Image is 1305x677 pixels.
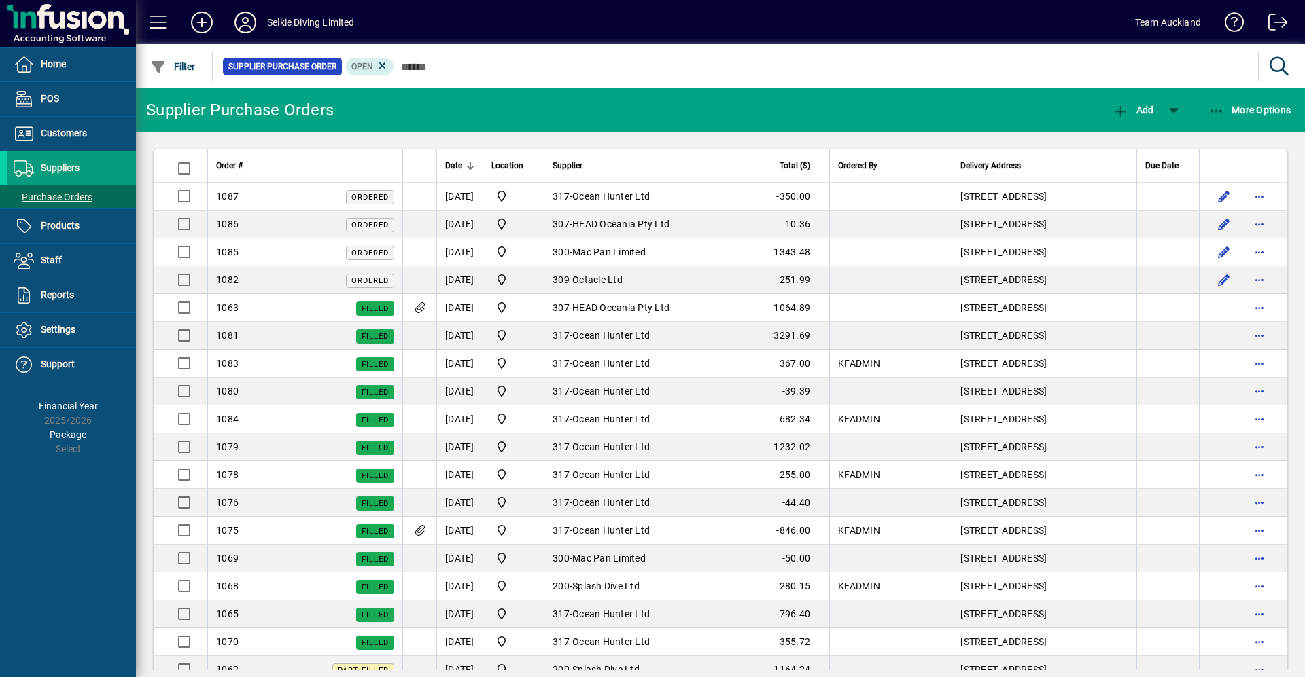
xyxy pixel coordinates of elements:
td: [STREET_ADDRESS] [952,461,1136,489]
td: [DATE] [436,433,483,461]
td: [DATE] [436,600,483,628]
td: -846.00 [748,517,829,545]
span: Ordered By [838,158,877,173]
span: 1083 [216,358,239,369]
span: Ocean Hunter Ltd [572,636,650,647]
span: Mac Pan Limited [572,246,646,257]
span: Ocean Hunter Ltd [572,441,650,452]
button: More options [1249,297,1270,318]
span: Filled [362,555,389,564]
td: - [544,572,748,600]
span: Financial Year [39,401,98,411]
a: POS [7,82,136,116]
span: Shop [491,439,536,455]
span: Ordered [351,249,389,257]
span: 317 [553,608,570,619]
span: Shop [491,327,536,344]
td: - [544,378,748,405]
span: Shop [491,466,536,483]
span: Ocean Hunter Ltd [572,358,650,369]
span: Home [41,58,66,69]
span: Purchase Orders [14,191,92,202]
span: Filled [362,638,389,647]
span: Filled [362,527,389,536]
span: 1063 [216,302,239,313]
span: 317 [553,358,570,369]
span: Ocean Hunter Ltd [572,525,650,536]
td: -350.00 [748,183,829,211]
button: More options [1249,185,1270,207]
button: Profile [224,10,267,35]
td: [DATE] [436,266,483,294]
a: Settings [7,313,136,347]
td: [DATE] [436,211,483,238]
span: Due Date [1145,158,1179,173]
button: Edit [1213,213,1235,235]
button: Edit [1213,185,1235,207]
td: [DATE] [436,489,483,517]
span: Shop [491,244,536,260]
td: 10.36 [748,211,829,238]
span: 300 [553,246,570,257]
a: Logout [1258,3,1288,47]
span: 317 [553,525,570,536]
td: [STREET_ADDRESS] [952,628,1136,656]
span: Shop [491,272,536,288]
span: More Options [1208,105,1291,115]
td: [DATE] [436,183,483,211]
td: - [544,489,748,517]
div: Ordered By [838,158,943,173]
span: Filled [362,471,389,480]
td: - [544,628,748,656]
td: -50.00 [748,545,829,572]
span: 317 [553,414,570,424]
span: Settings [41,324,75,335]
span: Ordered [351,221,389,230]
td: -44.40 [748,489,829,517]
span: 1082 [216,274,239,285]
span: Ocean Hunter Ltd [572,191,650,202]
span: KFADMIN [838,525,880,536]
a: Customers [7,117,136,151]
td: - [544,294,748,322]
button: More options [1249,380,1270,402]
span: Filled [362,499,389,508]
span: 317 [553,441,570,452]
td: [STREET_ADDRESS] [952,350,1136,378]
td: [DATE] [436,238,483,266]
span: KFADMIN [838,358,880,369]
span: 307 [553,219,570,230]
span: 1076 [216,497,239,508]
a: Support [7,348,136,382]
span: Shop [491,188,536,204]
td: [STREET_ADDRESS] [952,322,1136,350]
button: More options [1249,492,1270,513]
span: Shop [491,550,536,566]
td: [DATE] [436,322,483,350]
div: Date [445,158,474,173]
mat-chip: Completion Status: Open [346,58,394,75]
div: Supplier [553,158,739,173]
td: [DATE] [436,350,483,378]
td: [STREET_ADDRESS] [952,266,1136,294]
td: 280.15 [748,572,829,600]
td: -39.39 [748,378,829,405]
td: [DATE] [436,294,483,322]
span: Splash Dive Ltd [572,581,640,591]
a: Purchase Orders [7,185,136,208]
td: [DATE] [436,461,483,489]
td: 1343.48 [748,238,829,266]
td: - [544,405,748,433]
span: 1062 [216,664,239,675]
span: 317 [553,386,570,397]
span: 1087 [216,191,239,202]
td: [STREET_ADDRESS] [952,572,1136,600]
td: - [544,211,748,238]
td: 255.00 [748,461,829,489]
span: 1078 [216,469,239,480]
button: Add [180,10,224,35]
button: Filter [147,54,199,79]
button: More options [1249,213,1270,235]
button: More options [1249,352,1270,374]
span: Shop [491,494,536,511]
